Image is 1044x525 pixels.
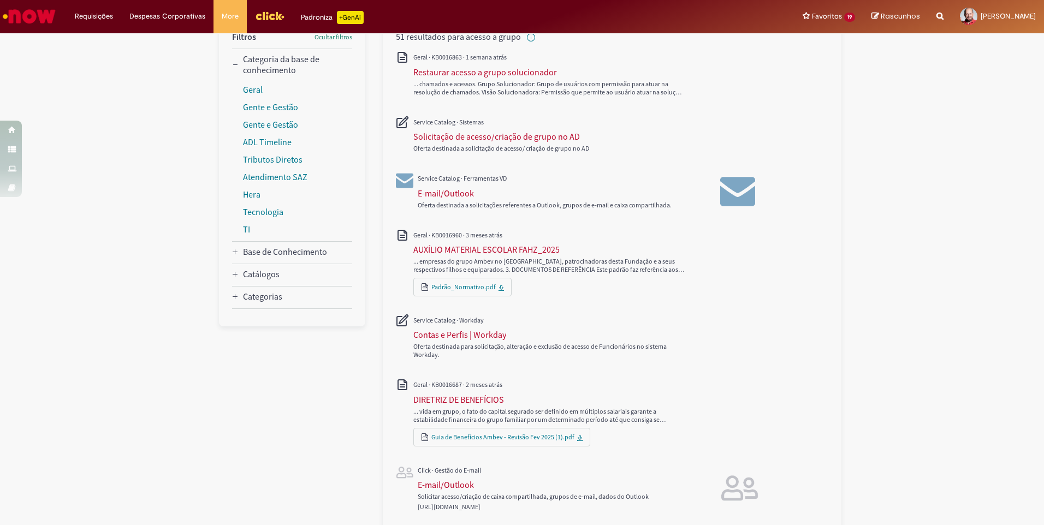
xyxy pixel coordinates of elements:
span: 19 [844,13,855,22]
span: Favoritos [812,11,842,22]
span: More [222,11,239,22]
img: click_logo_yellow_360x200.png [255,8,284,24]
span: Rascunhos [881,11,920,21]
div: Padroniza [301,11,364,24]
p: +GenAi [337,11,364,24]
a: Rascunhos [871,11,920,22]
img: ServiceNow [1,5,57,27]
span: [PERSON_NAME] [981,11,1036,21]
span: Despesas Corporativas [129,11,205,22]
span: Requisições [75,11,113,22]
